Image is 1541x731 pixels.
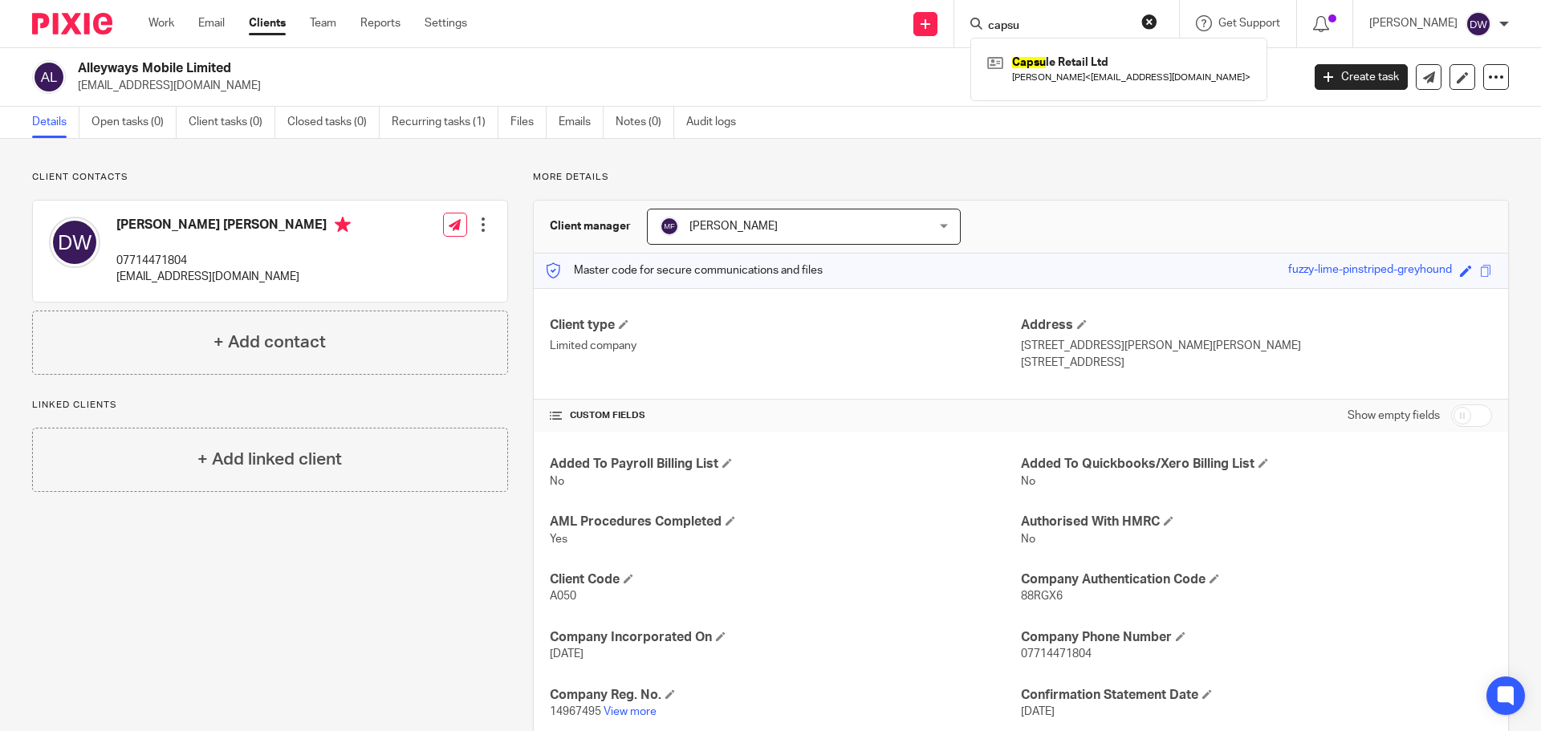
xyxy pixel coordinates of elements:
[32,399,508,412] p: Linked clients
[392,107,498,138] a: Recurring tasks (1)
[189,107,275,138] a: Client tasks (0)
[213,330,326,355] h4: + Add contact
[550,317,1021,334] h4: Client type
[533,171,1509,184] p: More details
[91,107,177,138] a: Open tasks (0)
[550,648,583,660] span: [DATE]
[1021,355,1492,371] p: [STREET_ADDRESS]
[116,253,351,269] p: 07714471804
[78,60,1048,77] h2: Alleyways Mobile Limited
[1348,408,1440,424] label: Show empty fields
[116,269,351,285] p: [EMAIL_ADDRESS][DOMAIN_NAME]
[148,15,174,31] a: Work
[1021,571,1492,588] h4: Company Authentication Code
[32,107,79,138] a: Details
[559,107,604,138] a: Emails
[1021,476,1035,487] span: No
[1021,706,1055,717] span: [DATE]
[78,78,1291,94] p: [EMAIL_ADDRESS][DOMAIN_NAME]
[604,706,657,717] a: View more
[287,107,380,138] a: Closed tasks (0)
[32,171,508,184] p: Client contacts
[550,591,576,602] span: A050
[1021,514,1492,530] h4: Authorised With HMRC
[550,338,1021,354] p: Limited company
[32,13,112,35] img: Pixie
[1288,262,1452,280] div: fuzzy-lime-pinstriped-greyhound
[249,15,286,31] a: Clients
[360,15,400,31] a: Reports
[1021,317,1492,334] h4: Address
[1021,591,1063,602] span: 88RGX6
[1141,14,1157,30] button: Clear
[1218,18,1280,29] span: Get Support
[550,571,1021,588] h4: Client Code
[550,476,564,487] span: No
[1021,648,1092,660] span: 07714471804
[550,409,1021,422] h4: CUSTOM FIELDS
[335,217,351,233] i: Primary
[510,107,547,138] a: Files
[1369,15,1458,31] p: [PERSON_NAME]
[689,221,778,232] span: [PERSON_NAME]
[686,107,748,138] a: Audit logs
[1466,11,1491,37] img: svg%3E
[616,107,674,138] a: Notes (0)
[310,15,336,31] a: Team
[546,262,823,278] p: Master code for secure communications and files
[198,15,225,31] a: Email
[550,456,1021,473] h4: Added To Payroll Billing List
[986,19,1131,34] input: Search
[550,629,1021,646] h4: Company Incorporated On
[32,60,66,94] img: svg%3E
[1315,64,1408,90] a: Create task
[1021,629,1492,646] h4: Company Phone Number
[49,217,100,268] img: svg%3E
[550,534,567,545] span: Yes
[116,217,351,237] h4: [PERSON_NAME] [PERSON_NAME]
[1021,534,1035,545] span: No
[1021,687,1492,704] h4: Confirmation Statement Date
[550,514,1021,530] h4: AML Procedures Completed
[550,687,1021,704] h4: Company Reg. No.
[425,15,467,31] a: Settings
[550,218,631,234] h3: Client manager
[1021,456,1492,473] h4: Added To Quickbooks/Xero Billing List
[1021,338,1492,354] p: [STREET_ADDRESS][PERSON_NAME][PERSON_NAME]
[550,706,601,717] span: 14967495
[660,217,679,236] img: svg%3E
[197,447,342,472] h4: + Add linked client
